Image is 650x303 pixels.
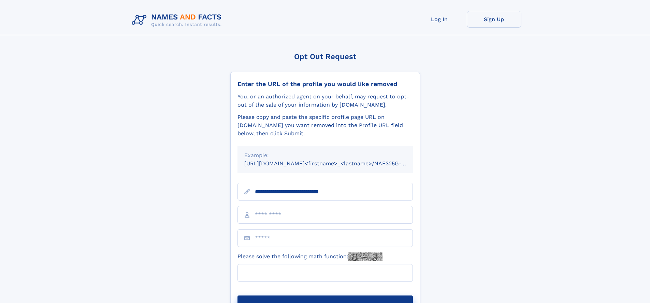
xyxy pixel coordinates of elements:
div: You, or an authorized agent on your behalf, may request to opt-out of the sale of your informatio... [237,93,413,109]
label: Please solve the following math function: [237,252,382,261]
a: Log In [412,11,467,28]
div: Please copy and paste the specific profile page URL on [DOMAIN_NAME] you want removed into the Pr... [237,113,413,138]
div: Enter the URL of the profile you would like removed [237,80,413,88]
div: Opt Out Request [230,52,420,61]
div: Example: [244,151,406,160]
img: Logo Names and Facts [129,11,227,29]
small: [URL][DOMAIN_NAME]<firstname>_<lastname>/NAF325G-xxxxxxxx [244,160,426,167]
a: Sign Up [467,11,521,28]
